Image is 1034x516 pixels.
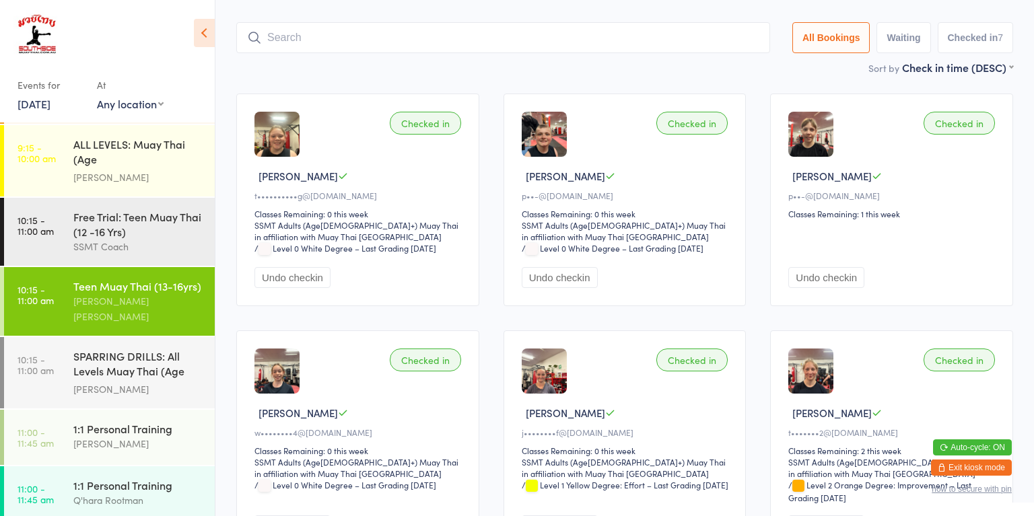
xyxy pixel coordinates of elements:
[18,215,54,236] time: 10:15 - 11:00 am
[73,137,203,170] div: ALL LEVELS: Muay Thai (Age [DEMOGRAPHIC_DATA]+)
[73,209,203,239] div: Free Trial: Teen Muay Thai (12 -16 Yrs)
[73,492,203,508] div: Q'hara Rootman
[254,219,465,242] div: SSMT Adults (Age[DEMOGRAPHIC_DATA]+) Muay Thai in affiliation with Muay Thai [GEOGRAPHIC_DATA]
[938,22,1014,53] button: Checked in7
[924,112,995,135] div: Checked in
[254,348,300,394] img: image1707717052.png
[788,112,833,157] img: image1701150348.png
[4,267,215,336] a: 10:15 -11:00 amTeen Muay Thai (13-16yrs)[PERSON_NAME] [PERSON_NAME]
[254,190,465,201] div: t••••••••••g@[DOMAIN_NAME]
[792,22,870,53] button: All Bookings
[4,410,215,465] a: 11:00 -11:45 am1:1 Personal Training[PERSON_NAME]
[522,267,598,288] button: Undo checkin
[788,427,999,438] div: t•••••••2@[DOMAIN_NAME]
[13,10,60,61] img: Southside Muay Thai & Fitness
[522,479,728,490] span: / Level 1 Yellow Degree: Effort – Last Grading [DATE]
[18,427,54,448] time: 11:00 - 11:45 am
[390,348,461,371] div: Checked in
[73,436,203,451] div: [PERSON_NAME]
[522,242,703,254] span: / Level 0 White Degree – Last Grading [DATE]
[868,61,899,75] label: Sort by
[18,142,56,163] time: 9:15 - 10:00 am
[522,427,732,438] div: j••••••••f@[DOMAIN_NAME]
[526,406,605,420] span: [PERSON_NAME]
[97,96,164,111] div: Any location
[258,169,338,183] span: [PERSON_NAME]
[902,60,1013,75] div: Check in time (DESC)
[924,348,995,371] div: Checked in
[932,484,1012,494] button: how to secure with pin
[522,456,732,479] div: SSMT Adults (Age[DEMOGRAPHIC_DATA]+) Muay Thai in affiliation with Muay Thai [GEOGRAPHIC_DATA]
[4,337,215,408] a: 10:15 -11:00 amSPARRING DRILLS: All Levels Muay Thai (Age [DEMOGRAPHIC_DATA]+)[PERSON_NAME]
[97,74,164,96] div: At
[656,348,728,371] div: Checked in
[236,22,770,53] input: Search
[390,112,461,135] div: Checked in
[18,354,54,375] time: 10:15 - 11:00 am
[931,459,1012,476] button: Exit kiosk mode
[254,445,465,456] div: Classes Remaining: 0 this week
[4,125,215,196] a: 9:15 -10:00 amALL LEVELS: Muay Thai (Age [DEMOGRAPHIC_DATA]+)[PERSON_NAME]
[933,439,1012,455] button: Auto-cycle: ON
[254,208,465,219] div: Classes Remaining: 0 this week
[522,219,732,242] div: SSMT Adults (Age[DEMOGRAPHIC_DATA]+) Muay Thai in affiliation with Muay Thai [GEOGRAPHIC_DATA]
[73,293,203,324] div: [PERSON_NAME] [PERSON_NAME]
[73,239,203,254] div: SSMT Coach
[18,74,83,96] div: Events for
[522,208,732,219] div: Classes Remaining: 0 this week
[258,406,338,420] span: [PERSON_NAME]
[526,169,605,183] span: [PERSON_NAME]
[998,32,1003,43] div: 7
[18,96,50,111] a: [DATE]
[788,267,864,288] button: Undo checkin
[522,190,732,201] div: p••-@[DOMAIN_NAME]
[254,242,436,254] span: / Level 0 White Degree – Last Grading [DATE]
[73,421,203,436] div: 1:1 Personal Training
[4,198,215,266] a: 10:15 -11:00 amFree Trial: Teen Muay Thai (12 -16 Yrs)SSMT Coach
[788,190,999,201] div: p••-@[DOMAIN_NAME]
[254,479,436,490] span: / Level 0 White Degree – Last Grading [DATE]
[254,112,300,157] img: image1708123947.png
[18,284,54,305] time: 10:15 - 11:00 am
[876,22,930,53] button: Waiting
[788,348,833,394] img: image1714981557.png
[788,445,999,456] div: Classes Remaining: 2 this week
[792,169,872,183] span: [PERSON_NAME]
[73,170,203,185] div: [PERSON_NAME]
[254,267,331,288] button: Undo checkin
[788,208,999,219] div: Classes Remaining: 1 this week
[73,478,203,492] div: 1:1 Personal Training
[73,381,203,397] div: [PERSON_NAME]
[254,427,465,438] div: w••••••••4@[DOMAIN_NAME]
[522,348,567,394] img: image1708498457.png
[73,348,203,381] div: SPARRING DRILLS: All Levels Muay Thai (Age [DEMOGRAPHIC_DATA]+)
[522,445,732,456] div: Classes Remaining: 0 this week
[73,279,203,293] div: Teen Muay Thai (13-16yrs)
[254,456,465,479] div: SSMT Adults (Age[DEMOGRAPHIC_DATA]+) Muay Thai in affiliation with Muay Thai [GEOGRAPHIC_DATA]
[792,406,872,420] span: [PERSON_NAME]
[18,483,54,505] time: 11:00 - 11:45 am
[656,112,728,135] div: Checked in
[522,112,567,157] img: image1701150367.png
[788,456,999,479] div: SSMT Adults (Age[DEMOGRAPHIC_DATA]+) Muay Thai in affiliation with Muay Thai [GEOGRAPHIC_DATA]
